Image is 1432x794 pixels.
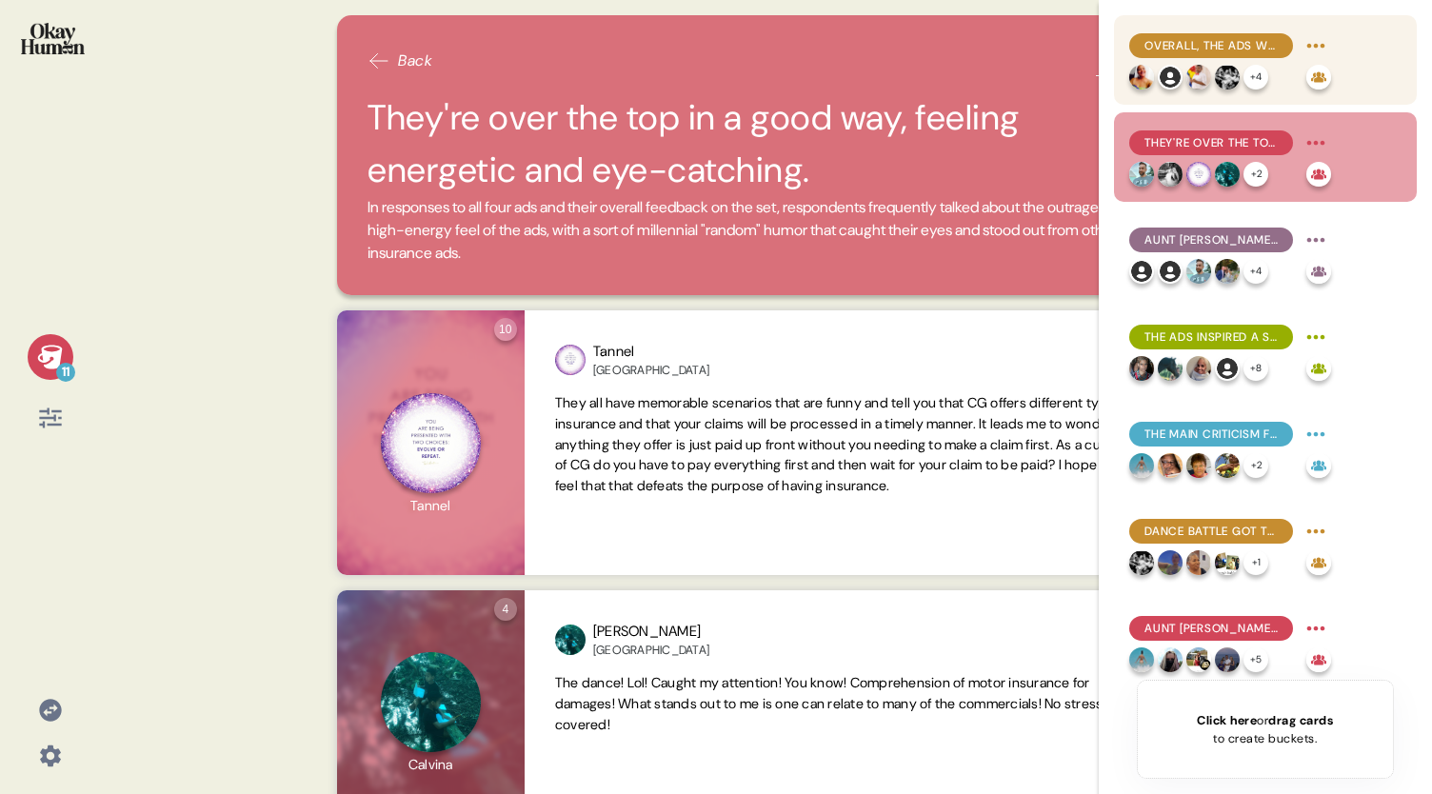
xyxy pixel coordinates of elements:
[1197,712,1257,728] span: Click here
[1243,259,1268,284] div: + 4
[1243,453,1268,478] div: + 2
[1215,647,1240,672] img: profilepic_9210773222280574.jpg
[1215,550,1240,575] img: profilepic_8566350480099926.jpg
[1158,259,1183,284] img: l1ibTKarBSWXLOhlfT5LxFP+OttMJpPJZDKZTCbz9PgHEggSPYjZSwEAAAAASUVORK5CYII=
[1144,620,1278,637] span: Aunt [PERSON_NAME] was more relatable than not, though the ads could still feel more Bermudian.
[1129,65,1154,89] img: profilepic_9061875277198482.jpg
[1158,647,1183,672] img: profilepic_8555534347877038.jpg
[1243,647,1268,672] div: + 5
[1186,162,1211,187] img: profilepic_8641003982662541.jpg
[1144,134,1278,151] span: They're over the top in a good way, feeling energetic and eye-catching.
[494,318,517,341] div: 10
[555,674,1121,733] span: The dance! Lol! Caught my attention! You know! Comprehension of motor insurance for damages! What...
[1215,356,1240,381] img: l1ibTKarBSWXLOhlfT5LxFP+OttMJpPJZDKZTCbz9PgHEggSPYjZSwEAAAAASUVORK5CYII=
[555,345,586,375] img: profilepic_8641003982662541.jpg
[21,23,85,54] img: okayhuman.3b1b6348.png
[1158,453,1183,478] img: profilepic_8832601683462635.jpg
[1186,356,1211,381] img: profilepic_8896556800382605.jpg
[1215,65,1240,89] img: profilepic_8661641547287273.jpg
[1158,356,1183,381] img: profilepic_8961195873944659.jpg
[1243,356,1268,381] div: + 8
[1268,712,1333,728] span: drag cards
[1144,523,1278,540] span: Dance Battle got the most criticism for the complexity of its storyline.
[1158,162,1183,187] img: profilepic_8881550065267594.jpg
[1129,647,1154,672] img: profilepic_8942133165876297.jpg
[593,363,709,378] div: [GEOGRAPHIC_DATA]
[1129,162,1154,187] img: profilepic_9178880885511738.jpg
[1197,711,1333,747] div: or to create buckets.
[1144,426,1278,443] span: The main criticism focused on the complexity of the ads' situations.
[1186,647,1211,672] img: profilepic_27873621205616516.jpg
[1129,259,1154,284] img: l1ibTKarBSWXLOhlfT5LxFP+OttMJpPJZDKZTCbz9PgHEggSPYjZSwEAAAAASUVORK5CYII=
[1243,162,1268,187] div: + 2
[593,621,709,643] div: [PERSON_NAME]
[1215,453,1240,478] img: profilepic_8762358263883142.jpg
[1186,259,1211,284] img: profilepic_9178880885511738.jpg
[593,341,709,363] div: Tannel
[1215,162,1240,187] img: profilepic_8691572784258545.jpg
[1158,65,1183,89] img: l1ibTKarBSWXLOhlfT5LxFP+OttMJpPJZDKZTCbz9PgHEggSPYjZSwEAAAAASUVORK5CYII=
[1158,550,1183,575] img: profilepic_27546502951662801.jpg
[56,363,75,382] div: 11
[1129,356,1154,381] img: profilepic_9024873777575936.jpg
[1243,65,1268,89] div: + 4
[1186,453,1211,478] img: profilepic_8731255663657876.jpg
[368,196,1164,265] span: In responses to all four ads and their overall feedback on the set, respondents frequently talked...
[1129,453,1154,478] img: profilepic_8942133165876297.jpg
[494,598,517,621] div: 4
[1186,65,1211,89] img: profilepic_8944889108887320.jpg
[1243,550,1268,575] div: + 1
[555,625,586,655] img: profilepic_8691572784258545.jpg
[1144,37,1278,54] span: Overall, the ads were described as funny, outrageous, and attention-grabbing.
[1215,259,1240,284] img: profilepic_27611642905117247.jpg
[1129,550,1154,575] img: profilepic_8661641547287273.jpg
[1144,231,1278,248] span: Aunt [PERSON_NAME] does a great job of fitting in with & amplifying that vibe.
[593,643,709,658] div: [GEOGRAPHIC_DATA]
[368,91,1164,196] h2: They're over the top in a good way, feeling energetic and eye-catching.
[555,394,1145,494] span: They all have memorable scenarios that are funny and tell you that CG offers different types of i...
[1186,550,1211,575] img: profilepic_9777591598922740.jpg
[398,50,432,72] span: Back
[1144,328,1278,346] span: The ads inspired a solid majority to learn more about CG.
